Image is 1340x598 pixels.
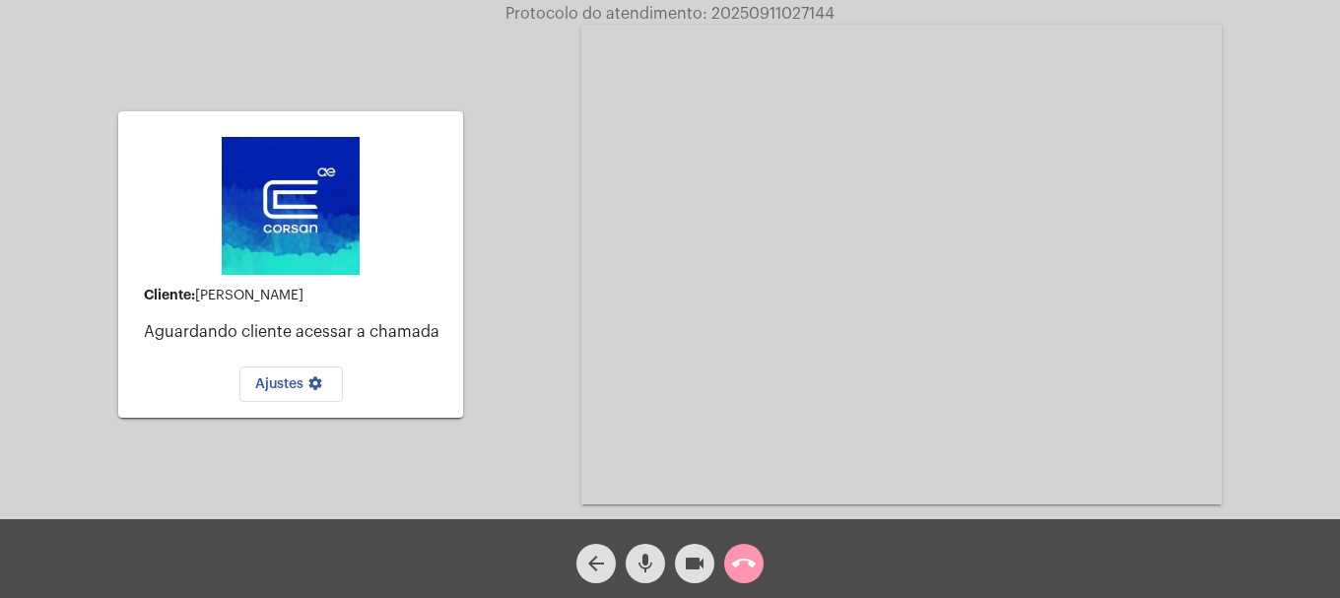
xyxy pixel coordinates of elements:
[144,323,447,341] p: Aguardando cliente acessar a chamada
[683,552,706,575] mat-icon: videocam
[303,375,327,399] mat-icon: settings
[584,552,608,575] mat-icon: arrow_back
[505,6,835,22] span: Protocolo do atendimento: 20250911027144
[732,552,756,575] mat-icon: call_end
[255,377,327,391] span: Ajustes
[634,552,657,575] mat-icon: mic
[222,137,360,275] img: d4669ae0-8c07-2337-4f67-34b0df7f5ae4.jpeg
[144,288,195,301] strong: Cliente:
[144,288,447,303] div: [PERSON_NAME]
[239,366,343,402] button: Ajustes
